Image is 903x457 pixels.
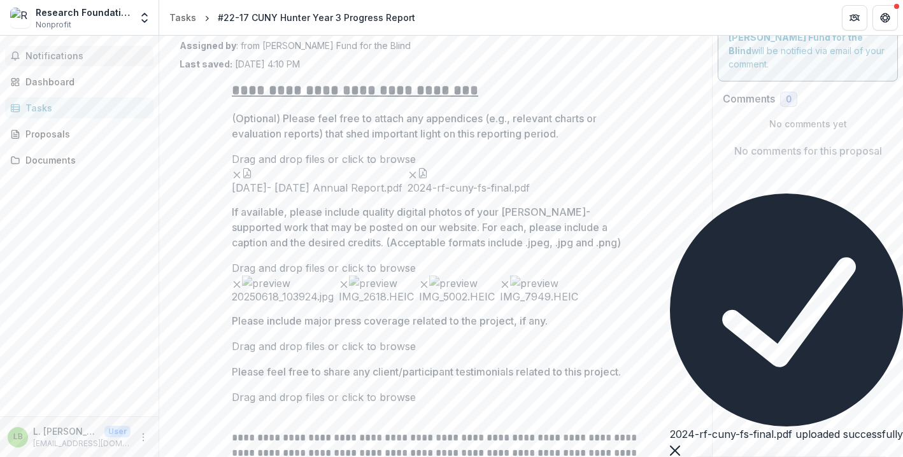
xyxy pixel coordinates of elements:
div: Remove File[DATE]- [DATE] Annual Report.pdf [232,167,402,194]
p: : from [PERSON_NAME] Fund for the Blind [180,39,692,52]
img: preview [242,276,290,291]
div: Remove FilepreviewIMG_2618.HEIC [339,276,414,303]
span: IMG_7949.HEIC [500,291,578,303]
span: 0 [786,94,792,105]
p: Please include major press coverage related to the project, if any. [232,313,548,328]
button: Remove File [408,167,418,182]
span: IMG_2618.HEIC [339,291,414,303]
a: Proposals [5,123,153,144]
div: Remove File2024-rf-cuny-fs-final.pdf [408,167,530,194]
p: (Optional) Please feel free to attach any appendices (e.g., relevant charts or evaluation reports... [232,111,632,141]
a: Dashboard [5,71,153,92]
p: Drag and drop files or [232,390,416,405]
p: Drag and drop files or [232,339,416,354]
span: click to browse [342,340,416,353]
button: Remove File [339,276,349,291]
button: Open entity switcher [136,5,153,31]
span: 2024-rf-cuny-fs-final.pdf [408,182,530,194]
img: preview [349,276,397,291]
span: IMG_5002.HEIC [419,291,495,303]
nav: breadcrumb [164,8,420,27]
p: Please feel free to share any client/participant testimonials related to this project. [232,364,621,379]
div: Documents [25,153,143,167]
p: No comments yet [723,117,893,130]
h2: Comments [723,93,775,105]
span: [DATE]- [DATE] Annual Report.pdf [232,182,402,194]
span: click to browse [342,262,416,274]
span: Notifications [25,51,148,62]
strong: Last saved: [180,59,232,69]
p: Drag and drop files or [232,151,416,167]
button: Remove File [232,167,242,182]
a: Tasks [164,8,201,27]
button: Remove File [419,276,429,291]
div: Remove FilepreviewIMG_5002.HEIC [419,276,495,303]
p: [DATE] 4:10 PM [180,57,300,71]
p: If available, please include quality digital photos of your [PERSON_NAME]-supported work that may... [232,204,632,250]
div: Remove FilepreviewIMG_7949.HEIC [500,276,578,303]
strong: Assigned by [180,40,236,51]
img: preview [510,276,558,291]
button: Notifications [5,46,153,66]
div: Tasks [169,11,196,24]
span: click to browse [342,391,416,404]
span: Nonprofit [36,19,71,31]
button: Remove File [500,276,510,291]
p: [EMAIL_ADDRESS][DOMAIN_NAME] [33,438,131,449]
img: Research Foundation of CUNY on behalf of Hunter College of CUNY [10,8,31,28]
span: click to browse [342,153,416,165]
div: L. Beth Brady [13,433,23,441]
button: Partners [842,5,867,31]
div: #22-17 CUNY Hunter Year 3 Progress Report [218,11,415,24]
button: Remove File [232,276,242,291]
button: More [136,430,151,445]
div: Research Foundation of CUNY on behalf of Hunter College of CUNY [36,6,131,19]
p: No comments for this proposal [734,143,882,158]
img: preview [429,276,478,291]
span: 20250618_103924.jpg [232,291,334,303]
p: User [104,426,131,437]
div: Remove Filepreview20250618_103924.jpg [232,276,334,303]
p: L. [PERSON_NAME] [33,425,99,438]
a: Documents [5,150,153,171]
p: Drag and drop files or [232,260,416,276]
button: Get Help [872,5,898,31]
div: Proposals [25,127,143,141]
div: Dashboard [25,75,143,88]
div: Tasks [25,101,143,115]
a: Tasks [5,97,153,118]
